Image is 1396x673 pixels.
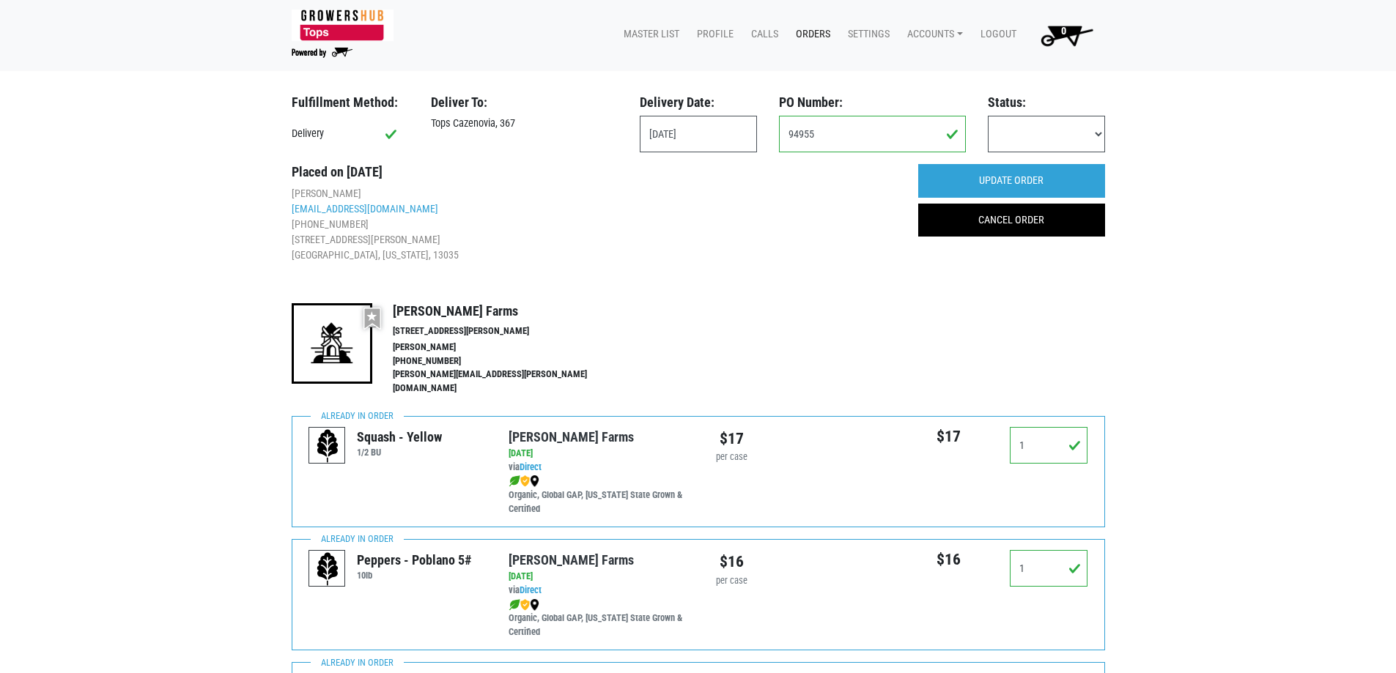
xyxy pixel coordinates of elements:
h3: Status: [988,94,1105,111]
div: [DATE] [509,447,687,461]
a: Master List [612,21,685,48]
h3: Delivery Date: [640,94,757,111]
div: via [509,570,687,639]
img: leaf-e5c59151409436ccce96b2ca1b28e03c.png [509,599,520,611]
div: Organic, Global GAP, [US_STATE] State Grown & Certified [509,475,687,516]
img: Cart [1034,21,1099,50]
div: Squash - Yellow [357,427,442,447]
input: Qty [1010,550,1088,587]
li: [PERSON_NAME] [292,186,896,201]
a: Profile [685,21,739,48]
div: Organic, Global GAP, [US_STATE] State Grown & Certified [509,598,687,639]
a: Orders [784,21,836,48]
div: via [509,447,687,516]
input: UPDATE ORDER [918,164,1105,198]
a: 0 [1022,21,1105,50]
li: [PHONE_NUMBER] [393,354,618,368]
img: placeholder-variety-43d6402dacf2d531de610a020419775a.svg [309,551,346,587]
h5: $17 [909,427,988,446]
a: Direct [520,584,542,595]
h5: $16 [909,550,988,569]
h3: Deliver To: [431,94,618,111]
img: map_marker-0e94453035b3232a4d21701695807de9.png [530,475,539,487]
li: [PHONE_NUMBER] [292,217,896,232]
img: safety-e55c860ca8c00a9c171001a62a92dabd.png [520,599,530,611]
h6: 1/2 BU [357,447,442,458]
li: [GEOGRAPHIC_DATA], [US_STATE], 13035 [292,248,896,263]
div: $17 [709,427,754,450]
a: [EMAIL_ADDRESS][DOMAIN_NAME] [292,203,438,215]
li: [STREET_ADDRESS][PERSON_NAME] [393,324,618,338]
a: CANCEL ORDER [918,204,1105,237]
input: Qty [1010,427,1088,464]
span: 0 [1061,25,1066,37]
a: Direct [520,461,542,472]
img: leaf-e5c59151409436ccce96b2ca1b28e03c.png [509,475,520,487]
a: [PERSON_NAME] Farms [509,429,634,445]
img: 19-7441ae2ccb79c876ff41c34f3bd0da69.png [292,303,372,384]
a: Accounts [895,21,969,48]
div: [DATE] [509,570,687,584]
h4: [PERSON_NAME] Farms [393,303,618,319]
img: 279edf242af8f9d49a69d9d2afa010fb.png [292,10,394,41]
a: [PERSON_NAME] Farms [509,552,634,568]
h3: PO Number: [779,94,966,111]
img: placeholder-variety-43d6402dacf2d531de610a020419775a.svg [309,428,346,464]
div: per case [709,450,754,464]
h3: Placed on [DATE] [292,164,896,180]
a: Logout [969,21,1022,48]
li: [PERSON_NAME][EMAIL_ADDRESS][PERSON_NAME][DOMAIN_NAME] [393,368,618,395]
h3: Fulfillment Method: [292,94,409,111]
input: Select Date [640,116,757,152]
li: [STREET_ADDRESS][PERSON_NAME] [292,232,896,248]
li: [PERSON_NAME] [393,341,618,354]
div: Tops Cazenovia, 367 [420,116,629,132]
img: Powered by Big Wheelbarrow [292,48,352,58]
a: Settings [836,21,895,48]
div: per case [709,574,754,588]
div: Peppers - Poblano 5# [357,550,472,570]
h6: 10lb [357,570,472,581]
img: safety-e55c860ca8c00a9c171001a62a92dabd.png [520,475,530,487]
a: Calls [739,21,784,48]
div: $16 [709,550,754,573]
img: map_marker-0e94453035b3232a4d21701695807de9.png [530,599,539,611]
